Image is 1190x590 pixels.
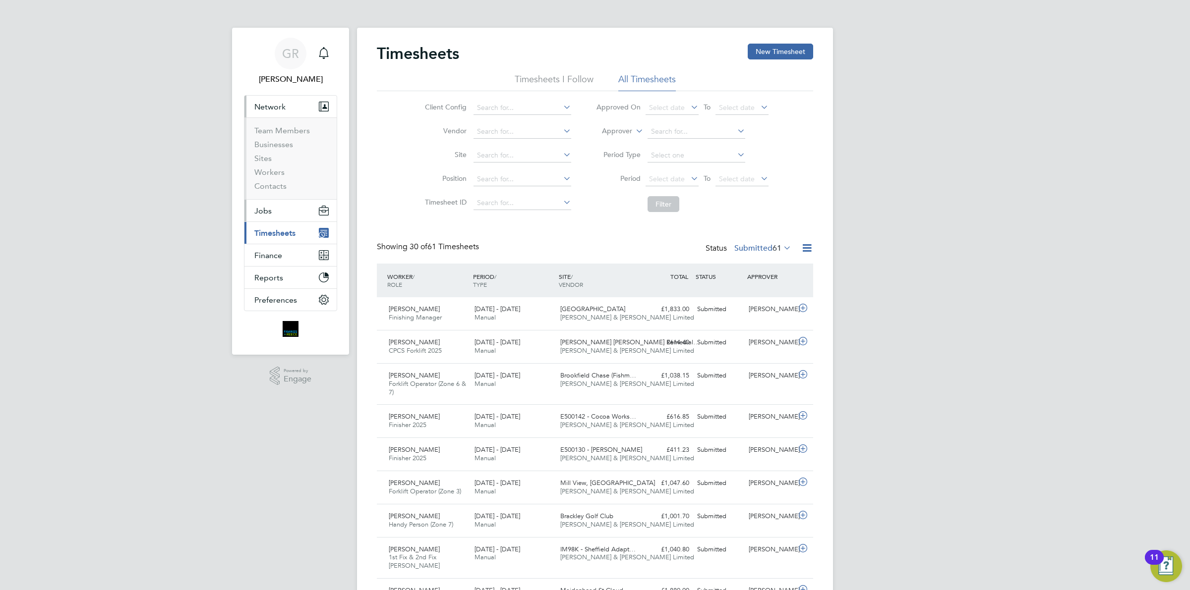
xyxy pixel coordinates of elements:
span: [PERSON_NAME] & [PERSON_NAME] Limited [560,454,694,462]
span: Manual [475,454,496,462]
a: Powered byEngage [270,367,312,385]
div: Submitted [693,368,745,384]
div: Submitted [693,301,745,318]
a: Sites [254,154,272,163]
button: New Timesheet [748,44,813,59]
a: Go to home page [244,321,337,337]
div: [PERSON_NAME] [745,301,796,318]
div: [PERSON_NAME] [745,409,796,425]
span: [DATE] - [DATE] [475,512,520,520]
div: [PERSON_NAME] [745,368,796,384]
li: Timesheets I Follow [515,73,594,91]
span: [PERSON_NAME] & [PERSON_NAME] Limited [560,520,694,529]
span: [PERSON_NAME] & [PERSON_NAME] Limited [560,346,694,355]
span: Manual [475,487,496,495]
span: E500130 - [PERSON_NAME] [560,445,642,454]
div: WORKER [385,268,471,293]
span: [GEOGRAPHIC_DATA] [560,305,625,313]
span: Manual [475,346,496,355]
span: IM98K - Sheffield Adapt… [560,545,636,553]
a: Team Members [254,126,310,135]
div: Showing [377,242,481,252]
a: Contacts [254,181,287,191]
span: 61 [773,243,781,253]
div: [PERSON_NAME] [745,508,796,525]
div: Submitted [693,334,745,351]
span: [PERSON_NAME] [389,412,440,421]
span: Handy Person (Zone 7) [389,520,453,529]
label: Period Type [596,150,641,159]
span: [DATE] - [DATE] [475,412,520,421]
span: Preferences [254,295,297,305]
label: Period [596,174,641,183]
span: Gareth Richardson [244,73,337,85]
span: [PERSON_NAME] [389,445,440,454]
div: £1,833.00 [642,301,693,318]
span: Finisher 2025 [389,421,426,429]
span: 1st Fix & 2nd Fix [PERSON_NAME] [389,553,440,570]
span: Manual [475,421,496,429]
div: SITE [556,268,642,293]
input: Select one [648,149,745,162]
span: Network [254,102,286,111]
span: Finance [254,251,282,260]
span: CPCS Forklift 2025 [389,346,442,355]
span: Finisher 2025 [389,454,426,462]
span: [PERSON_NAME] [389,338,440,346]
span: Timesheets [254,228,296,238]
span: Manual [475,553,496,561]
div: Submitted [693,541,745,558]
button: Preferences [244,289,337,311]
label: Site [422,150,467,159]
div: PERIOD [471,268,556,293]
span: / [571,272,573,280]
div: Submitted [693,442,745,458]
span: To [701,101,714,113]
div: [PERSON_NAME] [745,442,796,458]
span: [PERSON_NAME] & [PERSON_NAME] Limited [560,313,694,322]
div: [PERSON_NAME] [745,475,796,491]
div: £1,040.80 [642,541,693,558]
div: Submitted [693,508,745,525]
span: Jobs [254,206,272,215]
input: Search for... [474,101,571,115]
input: Search for... [474,125,571,139]
span: Reports [254,273,283,282]
label: Approved On [596,103,641,111]
button: Open Resource Center, 11 new notifications [1150,550,1182,582]
span: [PERSON_NAME] [389,545,440,553]
span: Forklift Operator (Zone 3) [389,487,461,495]
span: [PERSON_NAME] [389,371,440,379]
span: Manual [475,313,496,322]
span: [PERSON_NAME] [389,512,440,520]
button: Finance [244,244,337,266]
input: Search for... [474,172,571,186]
span: [DATE] - [DATE] [475,545,520,553]
span: To [701,172,714,185]
span: Manual [475,379,496,388]
span: Select date [649,103,685,112]
span: TYPE [473,280,487,288]
span: Select date [719,174,755,183]
span: [PERSON_NAME] & [PERSON_NAME] Limited [560,379,694,388]
div: £1,038.15 [642,368,693,384]
span: TOTAL [670,272,688,280]
label: Approver [588,126,632,136]
span: ROLE [387,280,402,288]
img: bromak-logo-retina.png [283,321,298,337]
span: [DATE] - [DATE] [475,371,520,379]
span: GR [282,47,299,60]
span: [DATE] - [DATE] [475,479,520,487]
div: Submitted [693,409,745,425]
div: £411.23 [642,442,693,458]
span: Select date [649,174,685,183]
span: [PERSON_NAME] & [PERSON_NAME] Limited [560,487,694,495]
span: [PERSON_NAME] [389,305,440,313]
span: / [413,272,415,280]
span: E500142 - Cocoa Works… [560,412,636,421]
span: / [494,272,496,280]
div: £616.85 [642,409,693,425]
h2: Timesheets [377,44,459,63]
span: [PERSON_NAME] & [PERSON_NAME] Limited [560,553,694,561]
div: Submitted [693,475,745,491]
